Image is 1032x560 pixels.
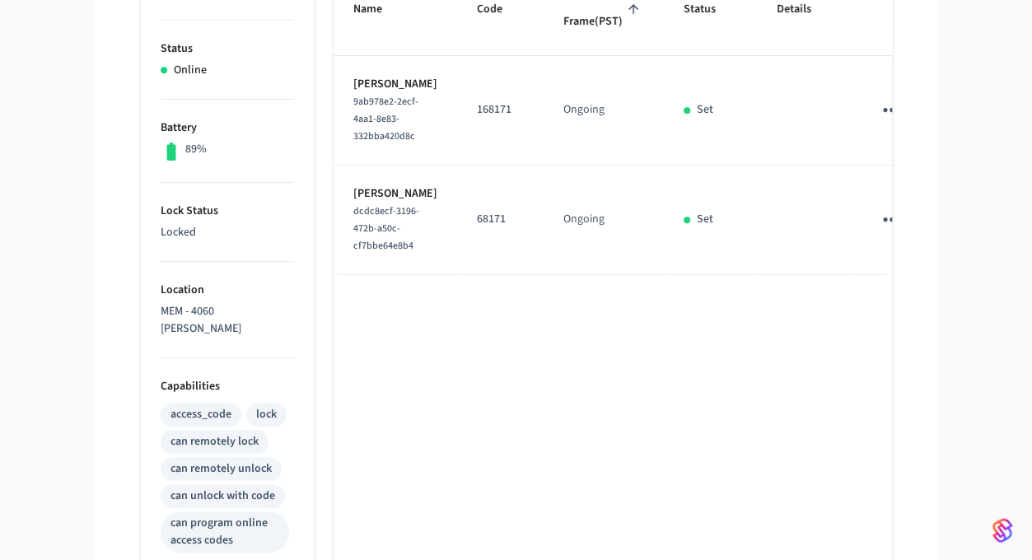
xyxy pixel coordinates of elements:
[353,185,437,203] p: [PERSON_NAME]
[170,460,272,478] div: can remotely unlock
[353,76,437,93] p: [PERSON_NAME]
[170,433,259,450] div: can remotely lock
[353,95,418,143] span: 9ab978e2-2ecf-4aa1-8e83-332bba420d8c
[161,378,294,395] p: Capabilities
[697,101,713,119] p: Set
[161,282,294,299] p: Location
[697,211,713,228] p: Set
[477,211,524,228] p: 68171
[161,119,294,137] p: Battery
[161,40,294,58] p: Status
[353,204,419,253] span: dcdc8ecf-3196-472b-a50c-cf7bbe64e8b4
[161,203,294,220] p: Lock Status
[170,406,231,423] div: access_code
[161,303,294,338] p: MEM - 4060 [PERSON_NAME]
[477,101,524,119] p: 168171
[256,406,277,423] div: lock
[544,166,664,275] td: Ongoing
[174,62,207,79] p: Online
[170,515,279,549] div: can program online access codes
[161,224,294,241] p: Locked
[185,141,207,158] p: 89%
[170,488,275,505] div: can unlock with code
[544,56,664,166] td: Ongoing
[992,517,1012,544] img: SeamLogoGradient.69752ec5.svg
